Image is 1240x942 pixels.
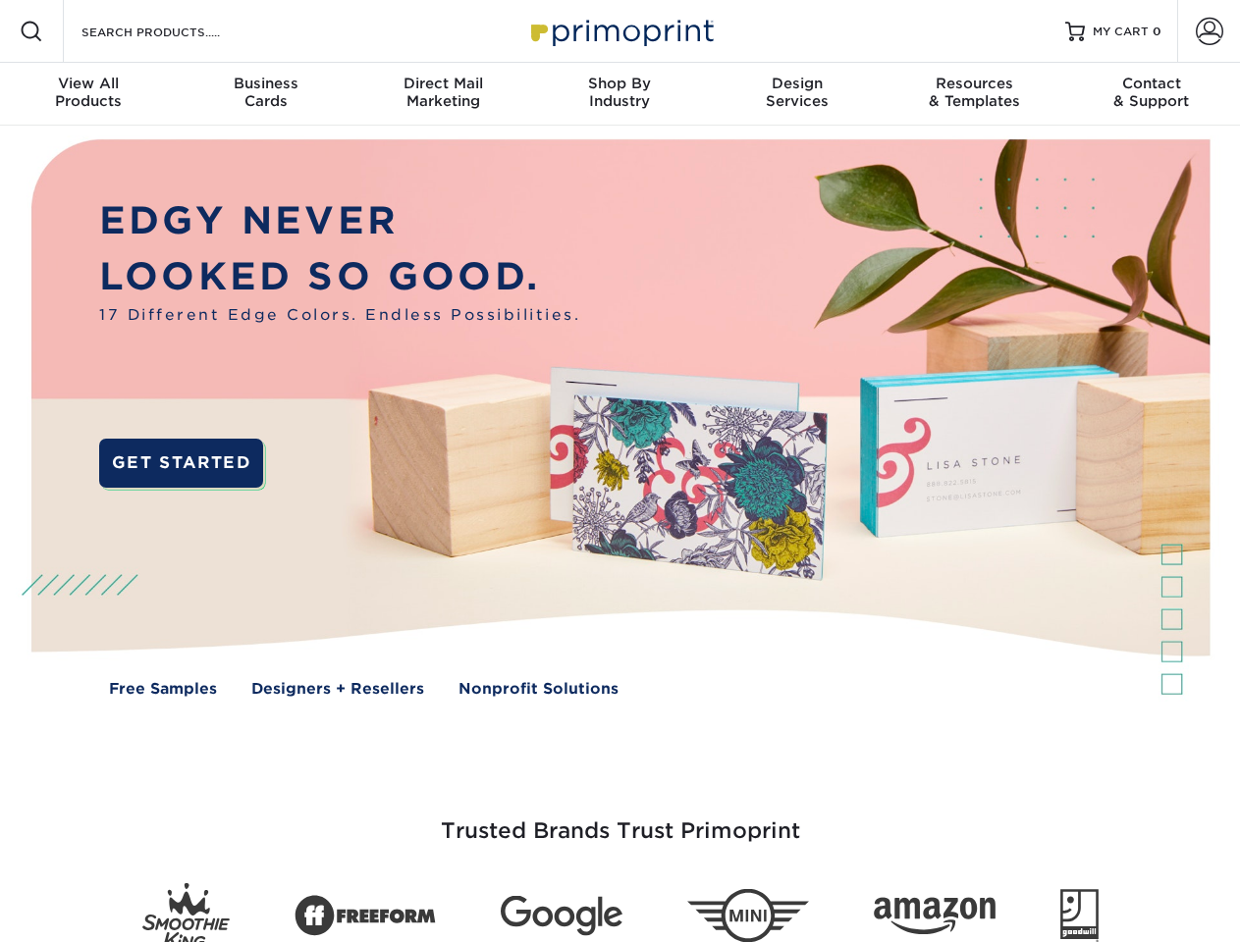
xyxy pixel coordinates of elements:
h3: Trusted Brands Trust Primoprint [46,771,1195,867]
p: EDGY NEVER [99,193,580,249]
img: Goodwill [1060,889,1099,942]
span: Direct Mail [354,75,531,92]
div: Industry [531,75,708,110]
div: & Templates [886,75,1062,110]
span: Shop By [531,75,708,92]
span: Contact [1063,75,1240,92]
a: GET STARTED [99,439,263,488]
div: Services [709,75,886,110]
a: DesignServices [709,63,886,126]
a: Resources& Templates [886,63,1062,126]
span: 0 [1153,25,1161,38]
a: Nonprofit Solutions [458,678,619,701]
span: MY CART [1093,24,1149,40]
div: & Support [1063,75,1240,110]
span: 17 Different Edge Colors. Endless Possibilities. [99,304,580,327]
a: Direct MailMarketing [354,63,531,126]
img: Amazon [874,898,996,935]
img: Google [501,896,622,936]
span: Business [177,75,353,92]
span: Resources [886,75,1062,92]
a: Designers + Resellers [251,678,424,701]
a: Contact& Support [1063,63,1240,126]
div: Marketing [354,75,531,110]
p: LOOKED SO GOOD. [99,249,580,305]
input: SEARCH PRODUCTS..... [80,20,271,43]
img: Primoprint [522,10,719,52]
div: Cards [177,75,353,110]
a: Free Samples [109,678,217,701]
a: BusinessCards [177,63,353,126]
a: Shop ByIndustry [531,63,708,126]
span: Design [709,75,886,92]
